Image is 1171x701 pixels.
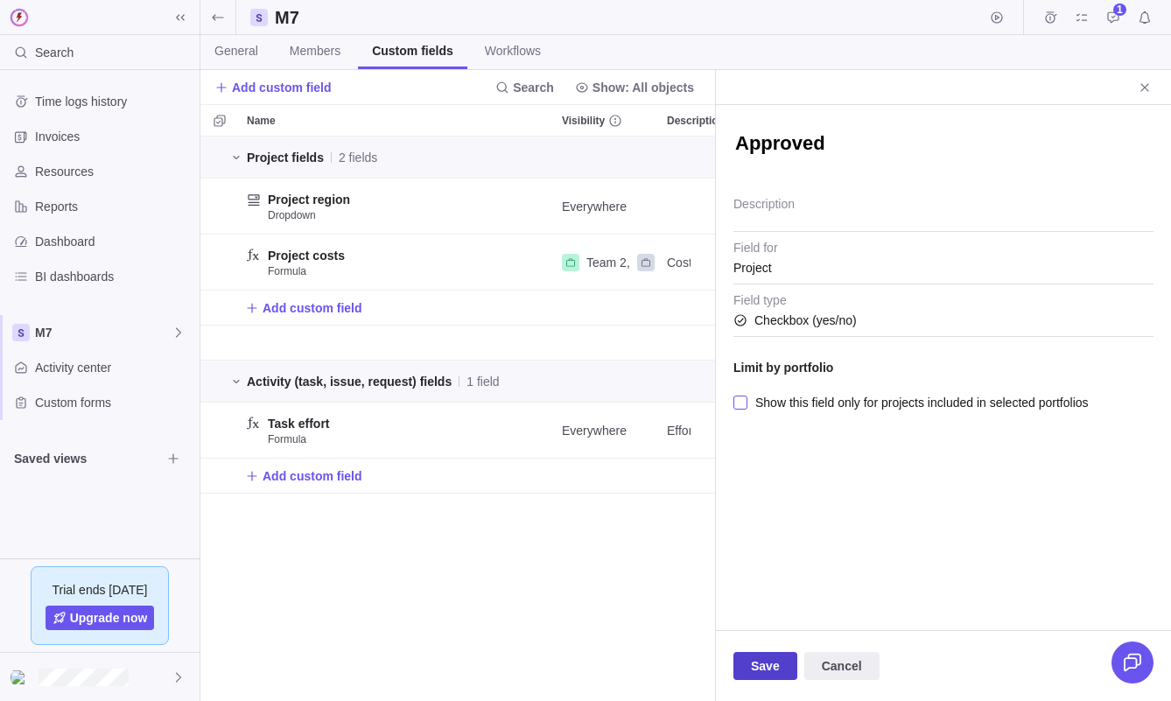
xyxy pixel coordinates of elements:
[275,5,327,30] h2: M7
[1038,13,1062,27] a: Time logs
[240,105,555,136] div: Name
[1132,75,1157,100] span: Close
[1038,5,1062,30] span: Time logs
[214,42,258,60] span: General
[555,235,660,290] div: Team 2, Without portfolio
[247,149,324,166] span: Project fields
[46,606,155,630] a: Upgrade now
[240,403,555,459] div: Name
[11,667,32,688] div: Emily Halvorson
[1069,13,1094,27] a: My assignments
[214,75,332,100] span: Add custom field
[268,264,306,278] span: Formula
[660,179,765,235] div: Description
[268,191,350,208] span: Project region
[11,670,32,684] img: Show
[555,326,660,361] div: Visibility
[35,394,193,411] span: Custom forms
[290,42,340,60] span: Members
[200,291,877,326] div: Add New
[1101,13,1125,27] a: Approval requests
[555,179,660,234] div: Everywhere
[14,450,161,467] span: Saved views
[35,324,172,341] span: M7
[733,652,797,680] span: Save
[1101,5,1125,30] span: Approval requests
[466,373,499,390] span: 1 field
[268,432,306,446] span: Formula
[555,403,660,458] div: Everywhere
[593,79,694,96] span: Show: All objects
[822,655,862,676] span: Cancel
[263,467,362,485] span: Add custom field
[35,44,74,61] span: Search
[485,42,541,60] span: Workflows
[562,112,605,130] span: Visibility
[245,464,362,488] span: Add custom field
[339,149,377,166] span: 2 fields
[240,326,555,361] div: Name
[660,105,765,136] div: Description
[608,114,622,128] svg: info-description
[245,296,362,320] span: Add custom field
[35,359,193,376] span: Activity center
[747,390,1089,415] span: Show this field only for projects included in selected portfolios
[240,235,555,291] div: Name
[586,254,627,271] span: Team 2
[660,235,765,291] div: Description
[754,305,857,336] span: Checkbox (yes/no)
[358,35,467,69] a: Custom fields
[1132,13,1157,27] a: Notifications
[660,326,765,361] div: Description
[207,109,232,133] span: Selection mode
[70,609,148,627] span: Upgrade now
[751,655,780,676] span: Save
[247,112,276,130] span: Name
[733,187,1153,232] textarea: Description
[161,446,186,471] span: Browse views
[35,93,193,110] span: Time logs history
[263,299,362,317] span: Add custom field
[200,137,715,701] div: grid
[268,208,316,222] span: Dropdown
[372,42,453,60] span: Custom fields
[660,403,765,458] div: Effort represents the total work required to complete a task.
[247,373,452,390] span: Activity (task, issue, request) fields
[562,422,627,439] span: Everywhere
[276,35,354,69] a: Members
[667,422,765,439] span: Effort represents the total work required to complete a task.
[268,415,330,432] span: Task effort
[240,179,555,235] div: Name
[660,403,765,459] div: Description
[555,235,660,291] div: Visibility
[35,233,193,250] span: Dashboard
[804,652,880,680] span: Cancel
[562,198,627,215] span: Everywhere
[488,75,561,100] span: Search
[35,128,193,145] span: Invoices
[7,5,32,30] img: logo
[200,35,272,69] a: General
[555,179,660,235] div: Visibility
[555,403,660,459] div: Visibility
[1069,5,1094,30] span: My assignments
[471,35,555,69] a: Workflows
[667,254,765,271] span: Cost of completing a project given the amount of work that is still left to be completed.
[1132,5,1157,30] span: Notifications
[985,5,1009,30] span: Start timer
[555,105,660,136] div: Visibility
[268,247,345,264] span: Project сosts
[53,581,148,599] span: Trial ends [DATE]
[513,79,554,96] span: Search
[200,459,877,494] div: Add New
[660,235,765,290] div: Cost of completing a project given the amount of work that is still left to be completed.
[35,268,193,285] span: BI dashboards
[733,359,1153,376] h5: Limit by portfolio
[733,130,1153,157] textarea: Name
[562,254,630,271] div: ,
[35,163,193,180] span: Resources
[733,252,772,284] span: Project
[667,112,725,130] span: Description
[232,79,332,96] span: Add custom field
